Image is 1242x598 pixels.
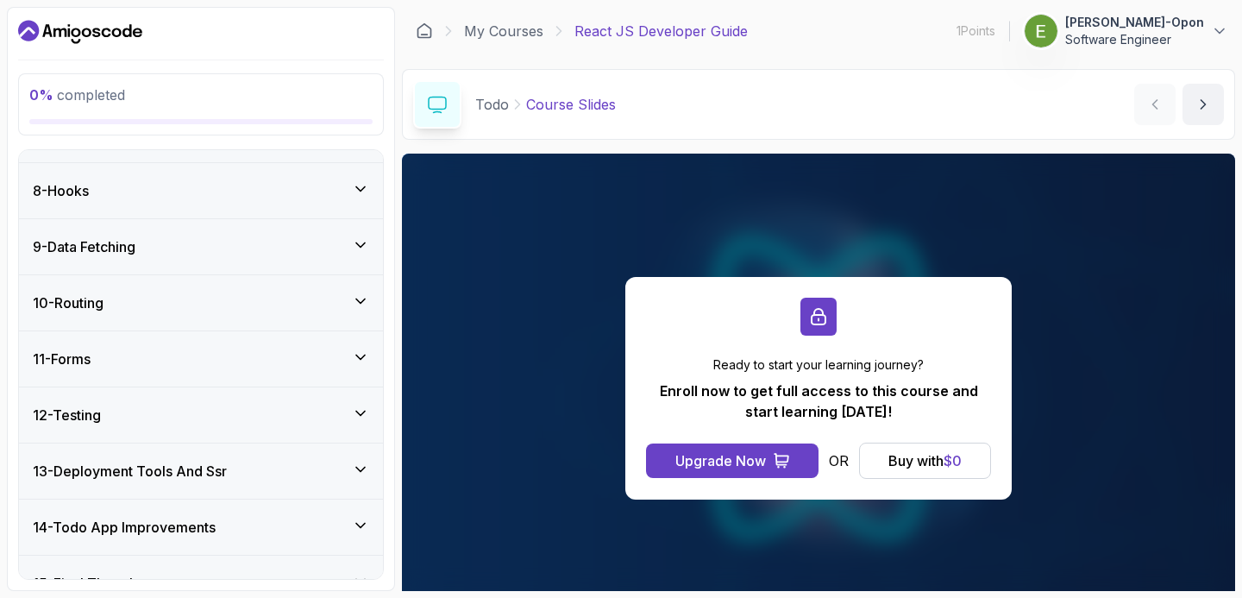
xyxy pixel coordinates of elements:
[957,22,995,40] p: 1 Points
[29,86,125,104] span: completed
[19,500,383,555] button: 14-Todo App Improvements
[19,444,383,499] button: 13-Deployment Tools And Ssr
[646,444,819,478] button: Upgrade Now
[1065,31,1204,48] p: Software Engineer
[19,275,383,330] button: 10-Routing
[888,450,962,471] div: Buy with
[944,452,962,469] span: $ 0
[646,356,991,374] p: Ready to start your learning journey?
[33,573,148,594] h3: 15 - Final Thoughts
[1065,14,1204,31] p: [PERSON_NAME]-Opon
[19,219,383,274] button: 9-Data Fetching
[574,21,748,41] p: React JS Developer Guide
[416,22,433,40] a: Dashboard
[675,450,766,471] div: Upgrade Now
[33,293,103,313] h3: 10 - Routing
[1025,15,1057,47] img: user profile image
[19,331,383,387] button: 11-Forms
[19,387,383,443] button: 12-Testing
[464,21,543,41] a: My Courses
[829,450,849,471] p: OR
[1024,14,1228,48] button: user profile image[PERSON_NAME]-OponSoftware Engineer
[1182,84,1224,125] button: next content
[33,517,216,538] h3: 14 - Todo App Improvements
[1134,84,1176,125] button: previous content
[18,18,142,46] a: Dashboard
[19,163,383,218] button: 8-Hooks
[33,236,135,257] h3: 9 - Data Fetching
[33,405,101,425] h3: 12 - Testing
[33,180,89,201] h3: 8 - Hooks
[859,443,991,479] button: Buy with$0
[33,461,227,482] h3: 13 - Deployment Tools And Ssr
[29,86,53,104] span: 0 %
[33,349,91,369] h3: 11 - Forms
[475,94,509,115] p: Todo
[646,381,991,422] p: Enroll now to get full access to this course and start learning [DATE]!
[526,94,616,115] p: Course Slides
